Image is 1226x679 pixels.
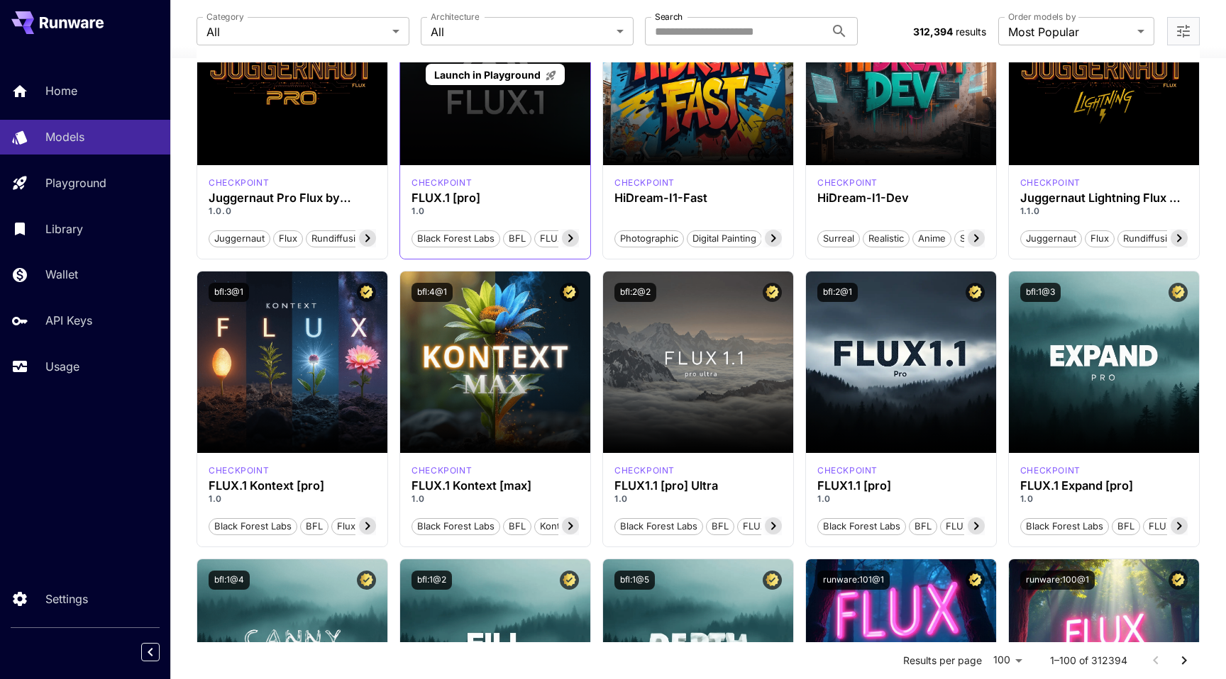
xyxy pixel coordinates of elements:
[687,232,761,246] span: Digital Painting
[913,26,953,38] span: 312,394
[737,517,830,535] button: FLUX1.1 [pro] Ultra
[913,232,951,246] span: Anime
[209,191,376,205] h3: Juggernaut Pro Flux by RunDiffusion
[1169,571,1188,590] button: Certified Model – Vetted for best performance and includes a commercial license.
[412,232,499,246] span: Black Forest Labs
[615,520,702,534] span: Black Forest Labs
[412,520,499,534] span: Black Forest Labs
[534,517,579,535] button: Kontext
[273,229,303,247] button: flux
[909,517,937,535] button: BFL
[614,464,675,477] div: fluxultra
[817,229,860,247] button: Surreal
[912,229,951,247] button: Anime
[817,493,985,505] p: 1.0
[412,517,500,535] button: Black Forest Labs
[209,571,250,590] button: bfl:1@4
[412,229,500,247] button: Black Forest Labs
[1086,232,1114,246] span: flux
[357,283,376,302] button: Certified Model – Vetted for best performance and includes a commercial license.
[1008,11,1076,23] label: Order models by
[817,464,878,477] div: fluxpro
[412,479,579,493] h3: FLUX.1 Kontext [max]
[431,23,611,40] span: All
[1020,205,1188,218] p: 1.1.0
[614,479,782,493] div: FLUX1.1 [pro] Ultra
[817,479,985,493] h3: FLUX1.1 [pro]
[412,493,579,505] p: 1.0
[817,191,985,205] h3: HiDream-I1-Dev
[1021,232,1081,246] span: juggernaut
[300,517,328,535] button: BFL
[1085,229,1115,247] button: flux
[1020,464,1081,477] div: fluxpro
[954,229,1000,247] button: Stylized
[45,312,92,329] p: API Keys
[560,283,579,302] button: Certified Model – Vetted for best performance and includes a commercial license.
[763,571,782,590] button: Certified Model – Vetted for best performance and includes a commercial license.
[209,176,269,189] p: checkpoint
[206,23,387,40] span: All
[209,464,269,477] p: checkpoint
[1020,493,1188,505] p: 1.0
[614,464,675,477] p: checkpoint
[614,229,684,247] button: Photographic
[331,517,397,535] button: Flux Kontext
[817,176,878,189] div: HiDream Dev
[412,571,452,590] button: bfl:1@2
[209,517,297,535] button: Black Forest Labs
[817,283,858,302] button: bfl:2@1
[687,229,762,247] button: Digital Painting
[431,11,479,23] label: Architecture
[504,232,531,246] span: BFL
[966,283,985,302] button: Certified Model – Vetted for best performance and includes a commercial license.
[706,517,734,535] button: BFL
[614,176,675,189] p: checkpoint
[209,176,269,189] div: FLUX.1 D
[817,176,878,189] p: checkpoint
[615,232,683,246] span: Photographic
[332,520,397,534] span: Flux Kontext
[910,520,937,534] span: BFL
[209,479,376,493] div: FLUX.1 Kontext [pro]
[412,464,472,477] p: checkpoint
[1020,571,1095,590] button: runware:100@1
[763,283,782,302] button: Certified Model – Vetted for best performance and includes a commercial license.
[988,650,1027,670] div: 100
[209,205,376,218] p: 1.0.0
[1112,520,1139,534] span: BFL
[614,571,655,590] button: bfl:1@5
[655,11,683,23] label: Search
[206,11,244,23] label: Category
[1020,176,1081,189] p: checkpoint
[1020,191,1188,205] h3: Juggernaut Lightning Flux by RunDiffusion
[863,229,910,247] button: Realistic
[357,571,376,590] button: Certified Model – Vetted for best performance and includes a commercial license.
[504,520,531,534] span: BFL
[209,493,376,505] p: 1.0
[45,82,77,99] p: Home
[863,232,909,246] span: Realistic
[1118,232,1183,246] span: rundiffusion
[614,191,782,205] h3: HiDream-I1-Fast
[534,229,600,247] button: FLUX.1 [pro]
[301,520,328,534] span: BFL
[1020,479,1188,493] h3: FLUX.1 Expand [pro]
[412,176,472,189] p: checkpoint
[817,464,878,477] p: checkpoint
[1170,646,1198,675] button: Go to next page
[1050,653,1127,668] p: 1–100 of 312394
[141,643,160,661] button: Collapse sidebar
[1112,517,1140,535] button: BFL
[941,520,1009,534] span: FLUX1.1 [pro]
[412,191,579,205] div: FLUX.1 [pro]
[412,205,579,218] p: 1.0
[45,128,84,145] p: Models
[817,571,890,590] button: runware:101@1
[1008,23,1132,40] span: Most Popular
[614,283,656,302] button: bfl:2@2
[209,229,270,247] button: juggernaut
